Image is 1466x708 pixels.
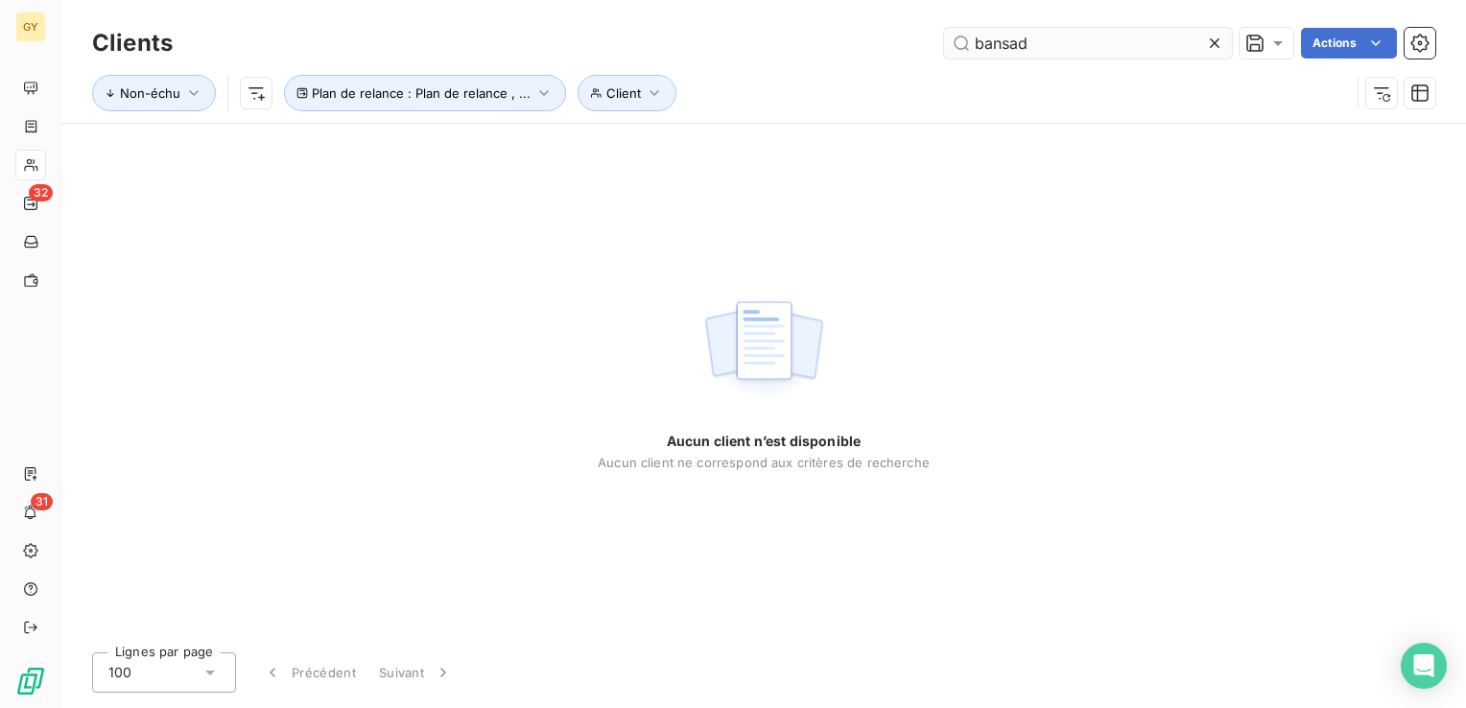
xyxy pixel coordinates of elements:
span: 100 [108,663,131,682]
img: empty state [702,291,825,410]
div: Open Intercom Messenger [1401,643,1447,689]
h3: Clients [92,26,173,60]
span: Client [606,85,641,101]
span: Non-échu [120,85,180,101]
button: Actions [1301,28,1397,59]
input: Rechercher [944,28,1232,59]
button: Suivant [367,652,464,693]
div: GY [15,12,46,42]
button: Précédent [251,652,367,693]
span: Aucun client n’est disponible [667,432,861,451]
button: Client [578,75,676,111]
img: Logo LeanPay [15,666,46,696]
button: Plan de relance : Plan de relance , ... [284,75,566,111]
span: Plan de relance : Plan de relance , ... [312,85,531,101]
span: 32 [29,184,53,201]
button: Non-échu [92,75,216,111]
span: 31 [31,493,53,510]
span: Aucun client ne correspond aux critères de recherche [598,455,930,470]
